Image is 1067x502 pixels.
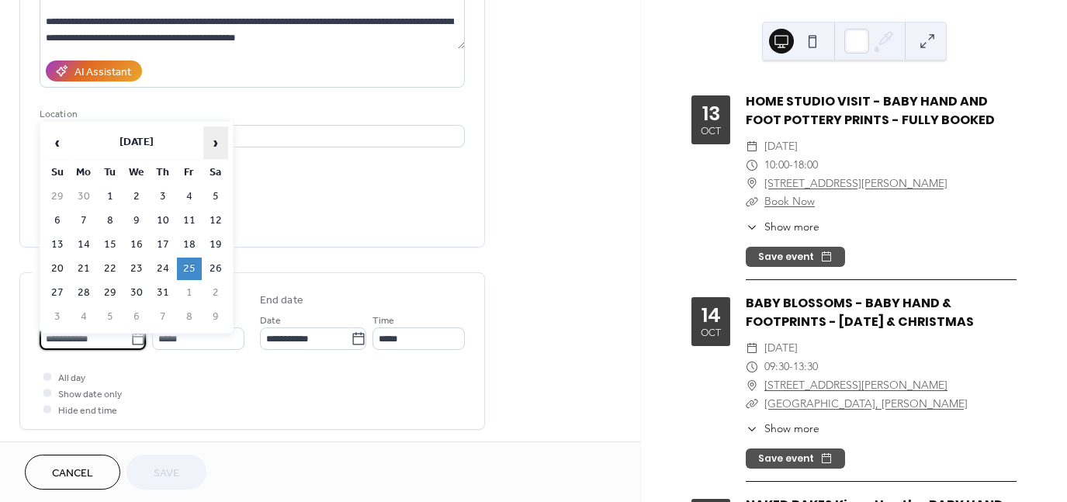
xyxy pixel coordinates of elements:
[177,282,202,304] td: 1
[71,282,96,304] td: 28
[746,395,758,414] div: ​
[746,421,819,437] button: ​Show more
[151,258,175,280] td: 24
[764,339,798,358] span: [DATE]
[124,282,149,304] td: 30
[98,209,123,232] td: 8
[151,282,175,304] td: 31
[71,126,202,160] th: [DATE]
[702,104,720,123] div: 13
[45,185,70,208] td: 29
[701,126,721,137] div: Oct
[746,294,974,331] a: BABY BLOSSOMS - BABY HAND & FOOTPRINTS - [DATE] & CHRISTMAS
[746,448,845,469] button: Save event
[124,209,149,232] td: 9
[260,313,281,329] span: Date
[124,306,149,328] td: 6
[25,455,120,490] button: Cancel
[71,306,96,328] td: 4
[52,466,93,482] span: Cancel
[98,161,123,184] th: Tu
[203,258,228,280] td: 26
[45,234,70,256] td: 13
[151,161,175,184] th: Th
[71,234,96,256] td: 14
[151,185,175,208] td: 3
[58,403,117,419] span: Hide end time
[203,306,228,328] td: 9
[151,209,175,232] td: 10
[98,185,123,208] td: 1
[746,92,995,129] a: HOME STUDIO VISIT - BABY HAND AND FOOT POTTERY PRINTS - FULLY BOOKED
[177,161,202,184] th: Fr
[151,234,175,256] td: 17
[203,234,228,256] td: 19
[45,282,70,304] td: 27
[98,258,123,280] td: 22
[789,358,793,376] span: -
[746,421,758,437] div: ​
[58,386,122,403] span: Show date only
[793,156,818,175] span: 18:00
[746,247,845,267] button: Save event
[124,161,149,184] th: We
[203,185,228,208] td: 5
[203,161,228,184] th: Sa
[746,175,758,193] div: ​
[204,127,227,158] span: ›
[746,358,758,376] div: ​
[177,306,202,328] td: 8
[746,219,758,235] div: ​
[74,64,131,81] div: AI Assistant
[764,421,819,437] span: Show more
[764,358,789,376] span: 09:30
[45,209,70,232] td: 6
[98,234,123,256] td: 15
[746,376,758,395] div: ​
[71,161,96,184] th: Mo
[746,219,819,235] button: ​Show more
[151,306,175,328] td: 7
[71,185,96,208] td: 30
[58,370,85,386] span: All day
[124,258,149,280] td: 23
[764,376,947,395] a: [STREET_ADDRESS][PERSON_NAME]
[746,192,758,211] div: ​
[764,156,789,175] span: 10:00
[702,306,721,325] div: 14
[746,137,758,156] div: ​
[203,209,228,232] td: 12
[45,161,70,184] th: Su
[372,313,394,329] span: Time
[45,258,70,280] td: 20
[40,106,462,123] div: Location
[177,185,202,208] td: 4
[746,339,758,358] div: ​
[71,209,96,232] td: 7
[46,127,69,158] span: ‹
[177,258,202,280] td: 25
[260,293,303,309] div: End date
[764,137,798,156] span: [DATE]
[764,194,815,208] a: Book Now
[789,156,793,175] span: -
[71,258,96,280] td: 21
[746,156,758,175] div: ​
[98,306,123,328] td: 5
[203,282,228,304] td: 2
[124,185,149,208] td: 2
[793,358,818,376] span: 13:30
[177,209,202,232] td: 11
[764,219,819,235] span: Show more
[764,396,968,410] a: [GEOGRAPHIC_DATA], [PERSON_NAME]
[701,328,721,338] div: Oct
[98,282,123,304] td: 29
[177,234,202,256] td: 18
[46,61,142,81] button: AI Assistant
[764,175,947,193] a: [STREET_ADDRESS][PERSON_NAME]
[45,306,70,328] td: 3
[124,234,149,256] td: 16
